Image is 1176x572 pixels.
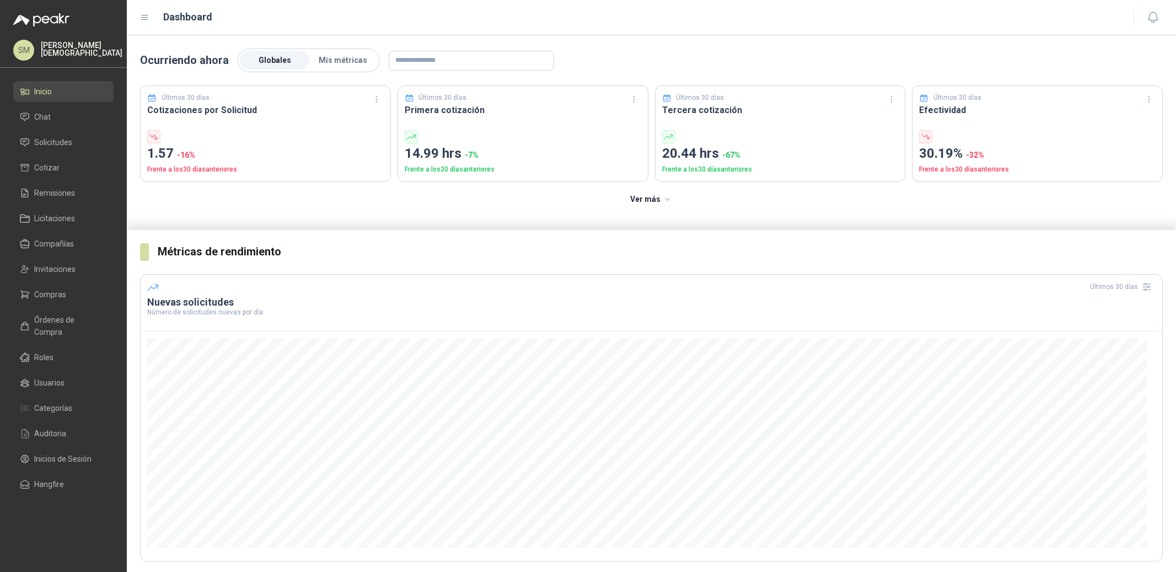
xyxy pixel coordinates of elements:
[13,157,114,178] a: Cotizar
[34,212,75,224] span: Licitaciones
[34,85,52,98] span: Inicio
[34,263,76,275] span: Invitaciones
[919,164,1156,175] p: Frente a los 30 días anteriores
[465,151,479,159] span: -7 %
[1090,278,1156,296] div: Últimos 30 días
[162,93,210,103] p: Últimos 30 días
[676,93,724,103] p: Últimos 30 días
[13,183,114,204] a: Remisiones
[13,423,114,444] a: Auditoria
[405,164,641,175] p: Frente a los 30 días anteriores
[147,164,384,175] p: Frente a los 30 días anteriores
[34,427,66,440] span: Auditoria
[13,208,114,229] a: Licitaciones
[662,143,899,164] p: 20.44 hrs
[405,103,641,117] h3: Primera cotización
[13,284,114,305] a: Compras
[624,189,679,211] button: Ver más
[919,143,1156,164] p: 30.19%
[34,238,74,250] span: Compañías
[34,351,53,363] span: Roles
[34,288,66,301] span: Compras
[147,309,1156,316] p: Número de solicitudes nuevas por día
[34,314,103,338] span: Órdenes de Compra
[147,143,384,164] p: 1.57
[13,132,114,153] a: Solicitudes
[418,93,466,103] p: Últimos 30 días
[34,377,65,389] span: Usuarios
[13,474,114,495] a: Hangfire
[177,151,195,159] span: -16 %
[13,233,114,254] a: Compañías
[163,9,212,25] h1: Dashboard
[13,347,114,368] a: Roles
[147,103,384,117] h3: Cotizaciones por Solicitud
[34,162,60,174] span: Cotizar
[34,453,92,465] span: Inicios de Sesión
[13,13,69,26] img: Logo peakr
[13,81,114,102] a: Inicio
[147,296,1156,309] h3: Nuevas solicitudes
[662,164,899,175] p: Frente a los 30 días anteriores
[405,143,641,164] p: 14.99 hrs
[34,111,51,123] span: Chat
[13,398,114,419] a: Categorías
[13,448,114,469] a: Inicios de Sesión
[13,259,114,280] a: Invitaciones
[13,40,34,61] div: SM
[319,56,367,65] span: Mis métricas
[34,402,72,414] span: Categorías
[13,106,114,127] a: Chat
[259,56,291,65] span: Globales
[662,103,899,117] h3: Tercera cotización
[140,52,229,69] p: Ocurriendo ahora
[919,103,1156,117] h3: Efectividad
[41,41,122,57] p: [PERSON_NAME] [DEMOGRAPHIC_DATA]
[13,309,114,343] a: Órdenes de Compra
[158,243,1163,260] h3: Métricas de rendimiento
[34,478,64,490] span: Hangfire
[933,93,981,103] p: Últimos 30 días
[722,151,740,159] span: -67 %
[966,151,984,159] span: -32 %
[34,187,75,199] span: Remisiones
[13,372,114,393] a: Usuarios
[34,136,72,148] span: Solicitudes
